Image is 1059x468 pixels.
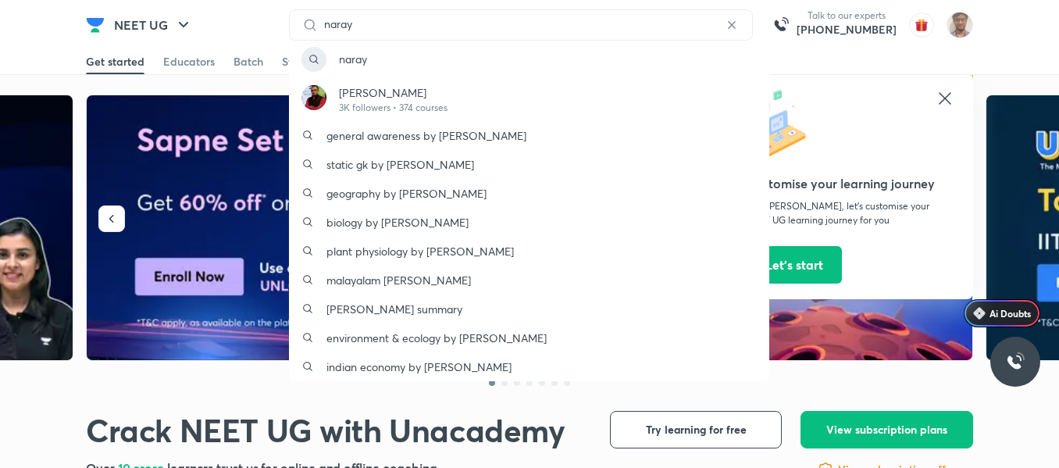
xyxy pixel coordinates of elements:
[282,49,308,74] a: Store
[747,246,842,284] button: Let’s start
[301,85,326,110] img: Avatar
[339,84,447,101] p: [PERSON_NAME]
[289,352,769,381] a: indian economy by [PERSON_NAME]
[747,174,954,193] h5: Customise your learning journey
[163,49,215,74] a: Educators
[326,156,474,173] p: static gk by [PERSON_NAME]
[289,41,769,78] a: naray
[289,266,769,295] a: malayalam [PERSON_NAME]
[282,54,308,70] div: Store
[800,411,973,448] button: View subscription plans
[86,54,144,70] div: Get started
[797,22,897,38] a: [PHONE_NUMBER]
[289,208,769,237] a: biology by [PERSON_NAME]
[339,101,447,115] p: 3K followers • 374 courses
[765,9,797,41] img: call-us
[234,54,263,70] div: Batch
[289,323,769,352] a: environment & ecology by [PERSON_NAME]
[289,237,769,266] a: plant physiology by [PERSON_NAME]
[909,13,934,38] img: avatar
[326,185,487,202] p: geography by [PERSON_NAME]
[86,49,144,74] a: Get started
[289,295,769,323] a: [PERSON_NAME] summary
[318,18,724,30] input: Search courses, test series and educators
[289,78,769,121] a: Avatar[PERSON_NAME]3K followers • 374 courses
[326,243,514,259] p: plant physiology by [PERSON_NAME]
[289,121,769,150] a: general awareness by [PERSON_NAME]
[947,12,973,38] img: Kaushal Parmar
[646,422,747,438] span: Try learning for free
[289,150,769,179] a: static gk by [PERSON_NAME]
[1006,352,1025,371] img: ttu
[964,299,1040,327] a: Ai Doubts
[86,16,105,34] img: Company Logo
[826,422,947,438] span: View subscription plans
[326,127,526,144] p: general awareness by [PERSON_NAME]
[326,301,462,317] p: [PERSON_NAME] summary
[797,9,897,22] p: Talk to our experts
[326,272,471,288] p: malayalam [PERSON_NAME]
[326,214,469,230] p: biology by [PERSON_NAME]
[86,411,565,449] h1: Crack NEET UG with Unacademy
[339,51,367,67] p: naray
[289,179,769,208] a: geography by [PERSON_NAME]
[610,411,782,448] button: Try learning for free
[163,54,215,70] div: Educators
[234,49,263,74] a: Batch
[747,89,817,159] img: icon
[747,199,954,227] p: Hey [PERSON_NAME], let’s customise your NEET UG learning journey for you
[326,330,547,346] p: environment & ecology by [PERSON_NAME]
[989,307,1031,320] span: Ai Doubts
[326,359,512,375] p: indian economy by [PERSON_NAME]
[105,9,202,41] button: NEET UG
[973,307,986,320] img: Icon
